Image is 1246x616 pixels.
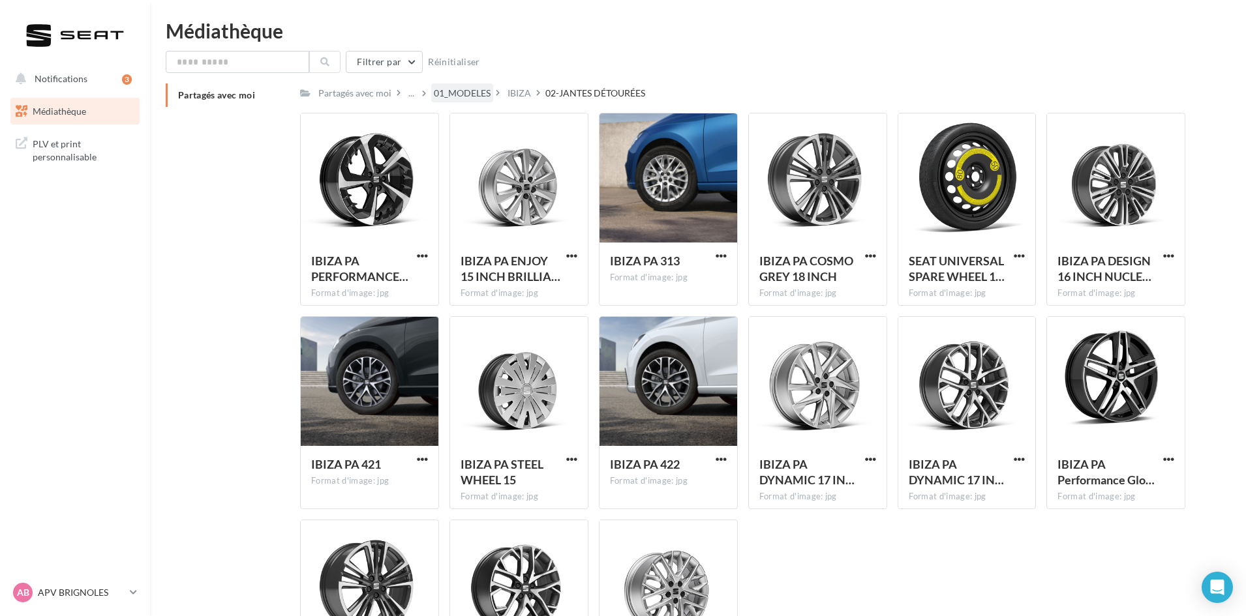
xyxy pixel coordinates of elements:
div: Partagés avec moi [318,87,391,100]
span: IBIZA PA 421 [311,457,381,471]
div: Format d'image: jpg [759,491,876,503]
span: IBIZA PA DYNAMIC 17 INCH BRILLIANT SILVER [759,457,855,487]
div: 01_MODELES [434,87,491,100]
div: 3 [122,74,132,85]
span: IBIZA PA 422 [610,457,680,471]
button: Réinitialiser [423,54,485,70]
div: Médiathèque [166,21,1230,40]
div: 02-JANTES DÉTOURÉES [545,87,645,100]
span: IBIZA PA COSMO GREY 18 INCH [759,254,853,284]
div: Format d'image: jpg [311,287,428,299]
div: Format d'image: jpg [909,491,1026,503]
div: Format d'image: jpg [759,287,876,299]
span: PLV et print personnalisable [33,135,134,163]
div: Format d'image: jpg [1057,287,1174,299]
div: Format d'image: jpg [311,475,428,487]
button: Filtrer par [346,51,423,73]
span: IBIZA PA Performance Glossy Black Machined 18 inch Alloy Wheel [1057,457,1155,487]
div: Format d'image: jpg [909,287,1026,299]
a: PLV et print personnalisable [8,130,142,168]
div: Format d'image: jpg [461,491,577,503]
span: IBIZA PA ENJOY 15 INCH BRILLIANT SILVER [461,254,560,284]
button: Notifications 3 [8,65,137,93]
span: IBIZA PA STEEL WHEEL 15 [461,457,543,487]
span: Médiathèque [33,106,86,117]
span: IBIZA PA DESIGN 16 INCH NUCLEAR GREY MACHINED [1057,254,1151,284]
a: AB APV BRIGNOLES [10,580,140,605]
div: IBIZA [508,87,531,100]
div: Format d'image: jpg [1057,491,1174,503]
span: Notifications [35,73,87,84]
span: IBIZA PA PERFORMANCE 18 INCH BLACK R MACHINED [311,254,408,284]
p: APV BRIGNOLES [38,586,125,599]
div: Open Intercom Messenger [1202,572,1233,603]
div: Format d'image: jpg [610,272,727,284]
span: SEAT UNIVERSAL SPARE WHEEL 18 inch [909,254,1005,284]
span: AB [17,586,29,599]
span: IBIZA PA DYNAMIC 17 INCH NUCLEAR GREY MACHINED [909,457,1004,487]
a: Médiathèque [8,98,142,125]
div: ... [406,84,417,102]
div: Format d'image: jpg [461,287,577,299]
div: Format d'image: jpg [610,475,727,487]
span: Partagés avec moi [178,89,255,100]
span: IBIZA PA 313 [610,254,680,268]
